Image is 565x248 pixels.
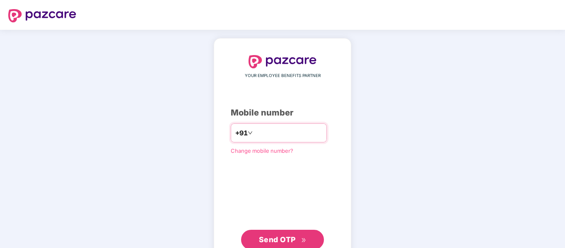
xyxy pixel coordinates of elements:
[245,72,321,79] span: YOUR EMPLOYEE BENEFITS PARTNER
[248,130,253,135] span: down
[231,106,334,119] div: Mobile number
[231,147,293,154] a: Change mobile number?
[301,238,307,243] span: double-right
[8,9,76,22] img: logo
[235,128,248,138] span: +91
[249,55,316,68] img: logo
[259,235,296,244] span: Send OTP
